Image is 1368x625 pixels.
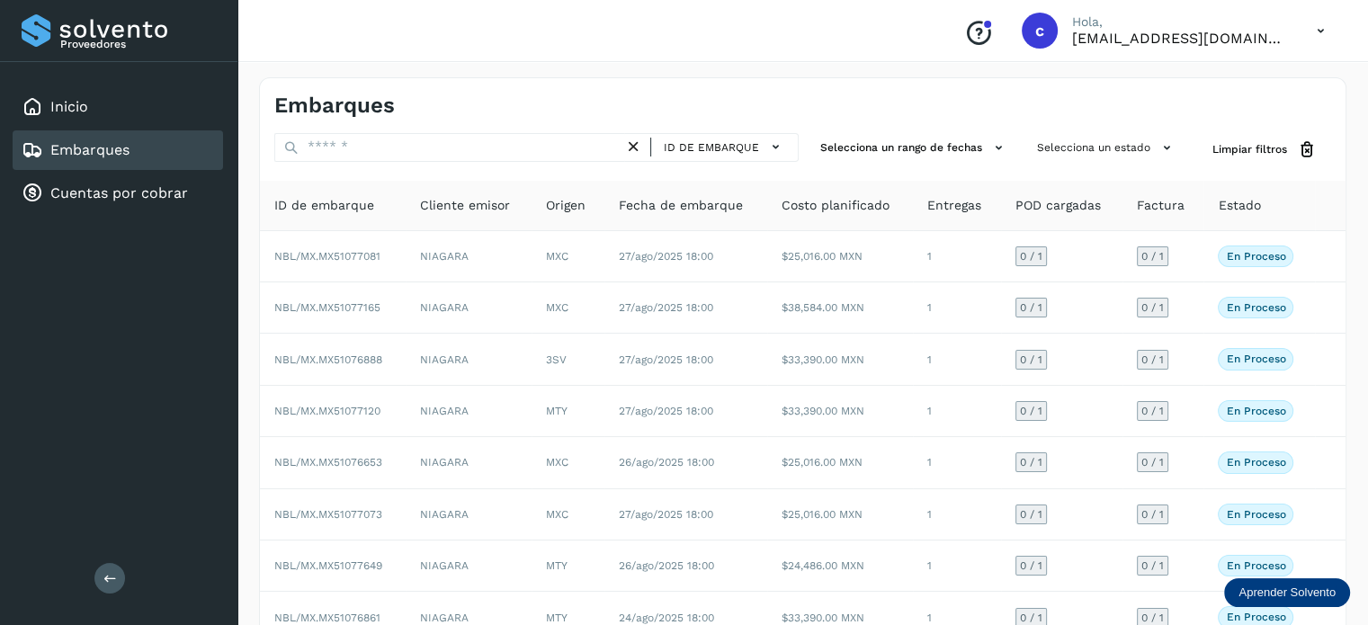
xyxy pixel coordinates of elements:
span: 0 / 1 [1141,509,1164,520]
td: 1 [913,334,1001,385]
span: NBL/MX.MX51077081 [274,250,380,263]
td: 1 [913,282,1001,334]
span: 0 / 1 [1020,302,1042,313]
td: MXC [532,231,604,282]
span: 27/ago/2025 18:00 [619,250,713,263]
td: 1 [913,489,1001,540]
td: $33,390.00 MXN [767,334,913,385]
span: 27/ago/2025 18:00 [619,508,713,521]
span: 0 / 1 [1141,406,1164,416]
p: En proceso [1226,250,1285,263]
span: Fecha de embarque [619,196,743,215]
span: Estado [1218,196,1260,215]
span: 0 / 1 [1020,457,1042,468]
p: Hola, [1072,14,1288,30]
td: 1 [913,231,1001,282]
span: 0 / 1 [1141,560,1164,571]
span: 0 / 1 [1141,302,1164,313]
button: ID de embarque [658,134,791,160]
span: 27/ago/2025 18:00 [619,405,713,417]
p: En proceso [1226,508,1285,521]
span: Origen [546,196,586,215]
td: $33,390.00 MXN [767,386,913,437]
div: Aprender Solvento [1224,578,1350,607]
span: NBL/MX.MX51076653 [274,456,382,469]
button: Selecciona un rango de fechas [813,133,1015,163]
td: MTY [532,540,604,592]
button: Limpiar filtros [1198,133,1331,166]
div: Inicio [13,87,223,127]
div: Cuentas por cobrar [13,174,223,213]
td: $38,584.00 MXN [767,282,913,334]
span: NBL/MX.MX51077073 [274,508,382,521]
td: $25,016.00 MXN [767,231,913,282]
span: 0 / 1 [1020,560,1042,571]
td: NIAGARA [406,231,532,282]
span: 27/ago/2025 18:00 [619,301,713,314]
span: Entregas [927,196,981,215]
td: MXC [532,489,604,540]
td: $25,016.00 MXN [767,489,913,540]
span: 0 / 1 [1141,612,1164,623]
a: Cuentas por cobrar [50,184,188,201]
button: Selecciona un estado [1030,133,1184,163]
td: NIAGARA [406,540,532,592]
a: Inicio [50,98,88,115]
td: NIAGARA [406,282,532,334]
span: 0 / 1 [1020,612,1042,623]
p: En proceso [1226,611,1285,623]
p: En proceso [1226,559,1285,572]
span: ID de embarque [274,196,374,215]
span: ID de embarque [664,139,759,156]
span: 0 / 1 [1141,251,1164,262]
td: 1 [913,386,1001,437]
span: 0 / 1 [1020,509,1042,520]
td: 1 [913,437,1001,488]
td: 1 [913,540,1001,592]
div: Embarques [13,130,223,170]
span: Limpiar filtros [1212,141,1287,157]
span: Factura [1137,196,1185,215]
span: 0 / 1 [1020,406,1042,416]
span: 26/ago/2025 18:00 [619,559,714,572]
span: 26/ago/2025 18:00 [619,456,714,469]
span: 24/ago/2025 18:00 [619,612,714,624]
span: POD cargadas [1015,196,1101,215]
p: En proceso [1226,301,1285,314]
h4: Embarques [274,93,395,119]
span: Costo planificado [782,196,890,215]
p: En proceso [1226,405,1285,417]
span: Cliente emisor [420,196,510,215]
span: NBL/MX.MX51077649 [274,559,382,572]
p: Aprender Solvento [1238,585,1336,600]
p: En proceso [1226,353,1285,365]
td: $24,486.00 MXN [767,540,913,592]
p: Proveedores [60,38,216,50]
td: NIAGARA [406,437,532,488]
td: NIAGARA [406,489,532,540]
span: NBL/MX.MX51077120 [274,405,380,417]
a: Embarques [50,141,130,158]
span: 0 / 1 [1141,354,1164,365]
span: NBL/MX.MX51076888 [274,353,382,366]
span: NBL/MX.MX51076861 [274,612,380,624]
td: MTY [532,386,604,437]
span: 27/ago/2025 18:00 [619,353,713,366]
td: $25,016.00 MXN [767,437,913,488]
span: 0 / 1 [1141,457,1164,468]
span: 0 / 1 [1020,251,1042,262]
span: 0 / 1 [1020,354,1042,365]
td: NIAGARA [406,334,532,385]
td: MXC [532,282,604,334]
p: cuentasespeciales8_met@castores.com.mx [1072,30,1288,47]
p: En proceso [1226,456,1285,469]
td: 3SV [532,334,604,385]
span: NBL/MX.MX51077165 [274,301,380,314]
td: NIAGARA [406,386,532,437]
td: MXC [532,437,604,488]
